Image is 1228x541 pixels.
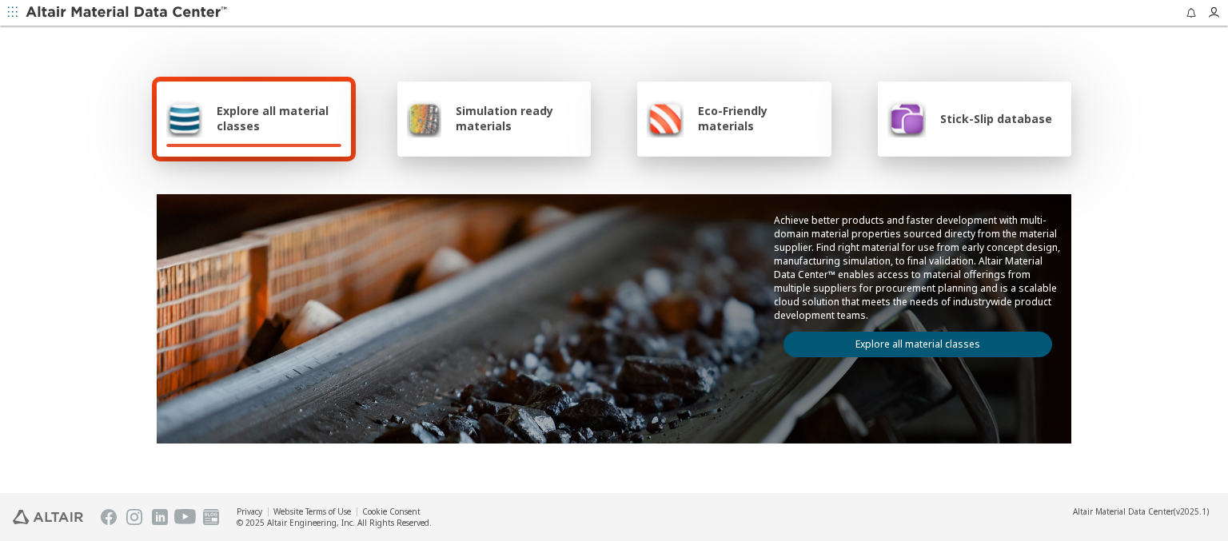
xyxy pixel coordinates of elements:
[166,99,202,137] img: Explore all material classes
[774,213,1062,322] p: Achieve better products and faster development with multi-domain material properties sourced dire...
[237,517,432,528] div: © 2025 Altair Engineering, Inc. All Rights Reserved.
[1073,506,1174,517] span: Altair Material Data Center
[13,510,83,524] img: Altair Engineering
[26,5,229,21] img: Altair Material Data Center
[647,99,684,137] img: Eco-Friendly materials
[1073,506,1209,517] div: (v2025.1)
[217,103,341,133] span: Explore all material classes
[273,506,351,517] a: Website Terms of Use
[362,506,421,517] a: Cookie Consent
[783,332,1052,357] a: Explore all material classes
[237,506,262,517] a: Privacy
[407,99,441,137] img: Simulation ready materials
[698,103,821,133] span: Eco-Friendly materials
[456,103,581,133] span: Simulation ready materials
[887,99,926,137] img: Stick-Slip database
[940,111,1052,126] span: Stick-Slip database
